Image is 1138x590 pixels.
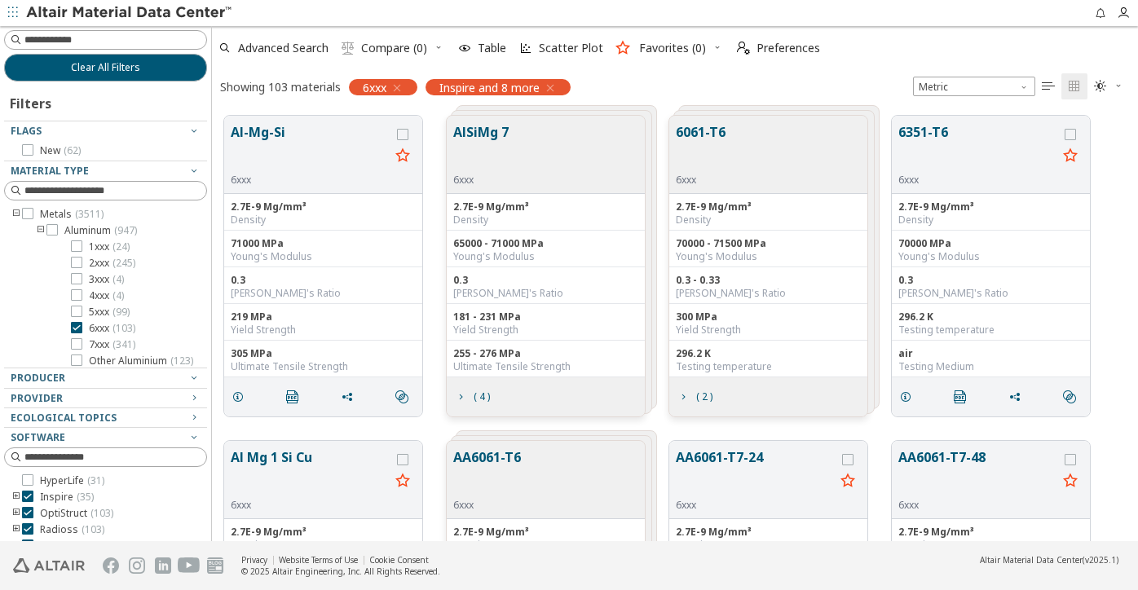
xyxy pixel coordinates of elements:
[87,473,104,487] span: ( 31 )
[676,447,835,499] button: AA6061-T7-24
[676,237,861,250] div: 70000 - 71500 MPa
[676,287,861,300] div: [PERSON_NAME]'s Ratio
[11,124,42,138] span: Flags
[220,79,341,95] div: Showing 103 materials
[112,337,135,351] span: ( 341 )
[279,554,358,566] a: Website Terms of Use
[89,289,124,302] span: 4xxx
[669,381,720,413] button: ( 2 )
[676,310,861,324] div: 300 MPa
[1056,381,1090,413] button: Similar search
[64,224,137,237] span: Aluminum
[112,256,135,270] span: ( 245 )
[447,381,497,413] button: ( 4 )
[35,224,46,237] i: toogle group
[980,554,1083,566] span: Altair Material Data Center
[231,237,416,250] div: 71000 MPa
[898,526,1083,539] div: 2.7E-9 Mg/mm³
[1057,469,1083,495] button: Favorite
[112,305,130,319] span: ( 99 )
[676,526,861,539] div: 2.7E-9 Mg/mm³
[11,539,22,553] i: toogle group
[11,164,89,178] span: Material Type
[4,161,207,181] button: Material Type
[1057,143,1083,170] button: Favorite
[898,360,1083,373] div: Testing Medium
[453,237,638,250] div: 65000 - 71000 MPa
[4,121,207,141] button: Flags
[77,490,94,504] span: ( 35 )
[453,250,638,263] div: Young's Modulus
[11,371,65,385] span: Producer
[224,381,258,413] button: Details
[954,390,967,403] i: 
[453,287,638,300] div: [PERSON_NAME]'s Ratio
[453,539,638,552] div: Density
[946,381,981,413] button: PDF Download
[170,354,193,368] span: ( 123 )
[361,42,427,54] span: Compare (0)
[676,122,726,174] button: 6061-T6
[231,287,416,300] div: [PERSON_NAME]'s Ratio
[40,474,104,487] span: HyperLife
[71,61,140,74] span: Clear All Filters
[4,389,207,408] button: Provider
[77,539,100,553] span: ( 103 )
[453,122,509,174] button: AlSiMg 7
[1063,390,1076,403] i: 
[898,214,1083,227] div: Density
[453,347,638,360] div: 255 - 276 MPa
[439,80,540,95] span: Inspire and 8 more
[286,390,299,403] i: 
[898,250,1083,263] div: Young's Modulus
[756,42,820,54] span: Preferences
[4,81,60,121] div: Filters
[913,77,1035,96] div: Unit System
[898,237,1083,250] div: 70000 MPa
[231,347,416,360] div: 305 MPa
[898,287,1083,300] div: [PERSON_NAME]'s Ratio
[913,77,1035,96] span: Metric
[89,338,135,351] span: 7xxx
[231,447,390,499] button: Al Mg 1 Si Cu
[676,274,861,287] div: 0.3 - 0.33
[231,499,390,512] div: 6xxx
[40,507,113,520] span: OptiStruct
[82,522,104,536] span: ( 103 )
[395,390,408,403] i: 
[390,469,416,495] button: Favorite
[898,499,1057,512] div: 6xxx
[231,250,416,263] div: Young's Modulus
[342,42,355,55] i: 
[539,42,603,54] span: Scatter Plot
[1042,80,1055,93] i: 
[11,208,22,221] i: toogle group
[11,411,117,425] span: Ecological Topics
[363,80,386,95] span: 6xxx
[1094,80,1107,93] i: 
[4,428,207,447] button: Software
[898,274,1083,287] div: 0.3
[89,273,124,286] span: 3xxx
[453,360,638,373] div: Ultimate Tensile Strength
[112,288,124,302] span: ( 4 )
[112,240,130,253] span: ( 24 )
[676,360,861,373] div: Testing temperature
[898,539,1083,552] div: Density
[898,122,1057,174] button: 6351-T6
[676,250,861,263] div: Young's Modulus
[390,143,416,170] button: Favorite
[676,214,861,227] div: Density
[474,392,490,402] span: ( 4 )
[231,122,390,174] button: Al-Mg-Si
[676,324,861,337] div: Yield Strength
[453,310,638,324] div: 181 - 231 MPa
[279,381,313,413] button: PDF Download
[4,408,207,428] button: Ecological Topics
[40,491,94,504] span: Inspire
[898,347,1083,360] div: air
[4,54,207,81] button: Clear All Filters
[89,354,193,368] span: Other Aluminium
[898,310,1083,324] div: 296.2 K
[112,272,124,286] span: ( 4 )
